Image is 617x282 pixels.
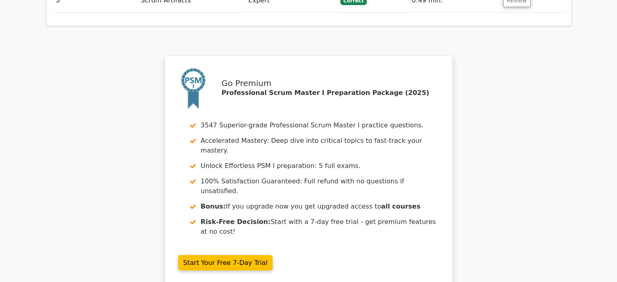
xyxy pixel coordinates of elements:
[178,255,273,270] a: Start Your Free 7-Day Trial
